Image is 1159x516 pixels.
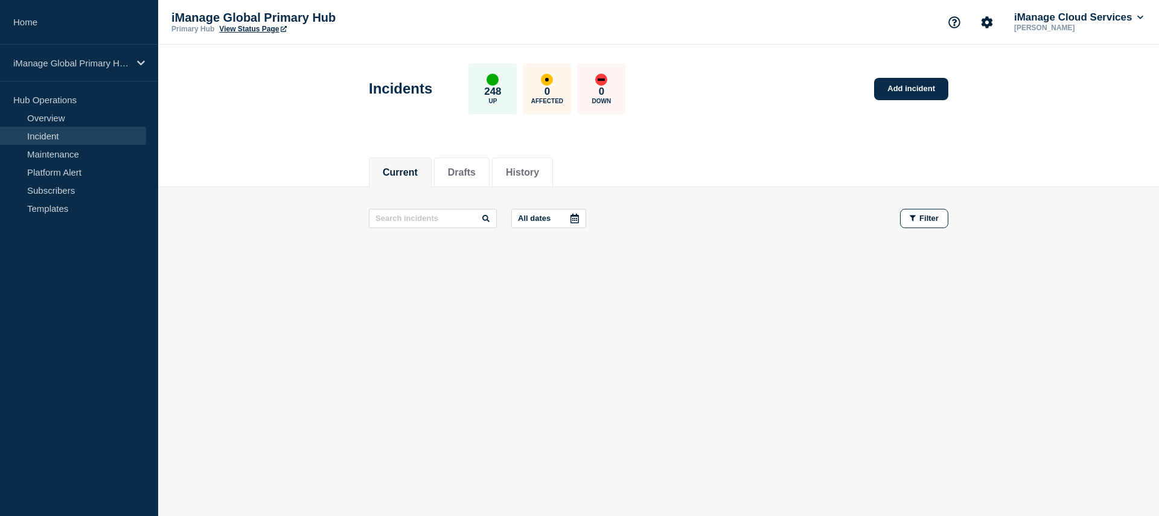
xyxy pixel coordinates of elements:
[531,98,563,104] p: Affected
[544,86,550,98] p: 0
[171,11,413,25] p: iManage Global Primary Hub
[1012,24,1137,32] p: [PERSON_NAME]
[448,167,476,178] button: Drafts
[900,209,948,228] button: Filter
[369,80,432,97] h1: Incidents
[919,214,939,223] span: Filter
[974,10,1000,35] button: Account settings
[1012,11,1146,24] button: iManage Cloud Services
[942,10,967,35] button: Support
[383,167,418,178] button: Current
[484,86,501,98] p: 248
[219,25,286,33] a: View Status Page
[13,58,129,68] p: iManage Global Primary Hub
[487,74,499,86] div: up
[506,167,539,178] button: History
[874,78,948,100] a: Add incident
[518,214,551,223] p: All dates
[369,209,497,228] input: Search incidents
[592,98,611,104] p: Down
[595,74,607,86] div: down
[488,98,497,104] p: Up
[599,86,604,98] p: 0
[171,25,214,33] p: Primary Hub
[511,209,586,228] button: All dates
[541,74,553,86] div: affected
